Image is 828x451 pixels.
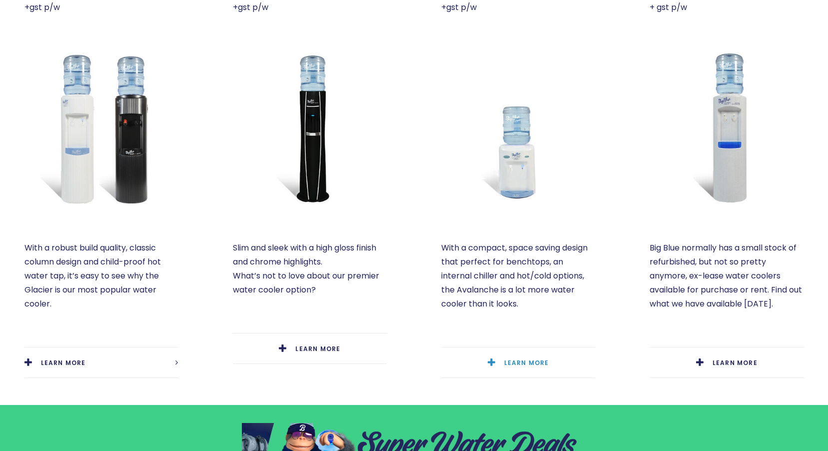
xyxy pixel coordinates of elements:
[441,50,595,204] a: Avalanche
[24,50,178,204] a: Fill your own Glacier
[441,0,595,14] p: +gst p/w
[24,0,178,14] p: +gst p/w
[504,358,549,367] span: LEARN MORE
[650,347,804,378] a: LEARN MORE
[713,358,758,367] span: LEARN MORE
[233,333,387,364] a: LEARN MORE
[24,241,178,311] p: With a robust build quality, classic column design and child-proof hot water tap, it’s easy to se...
[650,0,804,14] p: + gst p/w
[41,358,86,367] span: LEARN MORE
[295,344,340,353] span: LEARN MORE
[233,0,387,14] p: +gst p/w
[441,241,595,311] p: With a compact, space saving design that perfect for benchtops, an internal chiller and hot/cold ...
[650,50,804,204] a: Refurbished
[233,241,387,297] p: Slim and sleek with a high gloss finish and chrome highlights. What’s not to love about our premi...
[650,241,804,311] p: Big Blue normally has a small stock of refurbished, but not so pretty anymore, ex-lease water coo...
[441,347,595,378] a: LEARN MORE
[762,385,814,437] iframe: Chatbot
[233,50,387,204] a: Fill your own Everest Elite
[24,347,178,378] a: LEARN MORE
